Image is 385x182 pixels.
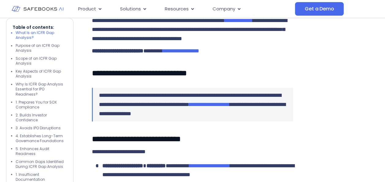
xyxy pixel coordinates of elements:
span: Get a Demo [305,6,334,12]
li: Scope of an ICFR Gap Analysis [16,56,67,66]
span: Resources [165,6,189,13]
li: Why Is ICFR Gap Analysis Essential for IPO Readiness? [16,82,67,97]
span: Product [78,6,96,13]
nav: Menu [73,3,295,15]
li: 2. Builds Investor Confidence [16,113,67,123]
li: 4. Establishes Long-Term Governance Foundations [16,134,67,143]
li: 5. Enhances Audit Readiness [16,146,67,156]
span: Solutions [120,6,141,13]
li: What Is an ICFR Gap Analysis? [16,31,67,40]
div: Menu Toggle [73,3,295,15]
span: Company [213,6,235,13]
li: 1. Insufficient Documentation [16,172,67,182]
li: Purpose of an ICFR Gap Analysis [16,44,67,53]
p: Table of contents: [13,25,67,31]
li: Key Aspects of ICFR Gap Analysis [16,69,67,79]
li: 3. Avoids IPO Disruptions [16,126,67,131]
li: 1. Prepares You for SOX Compliance [16,100,67,110]
a: Get a Demo [295,2,344,16]
li: Common Gaps Identified During ICFR Gap Analysis [16,159,67,169]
